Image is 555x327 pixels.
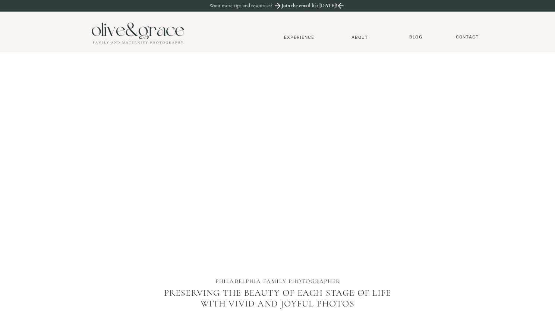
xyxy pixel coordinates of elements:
a: About [349,35,371,40]
h1: PHILADELPHIA FAMILY PHOTOGRAPHER [198,278,357,286]
a: Join the email list [DATE]! [281,3,338,11]
p: Want more tips and resources? [209,3,288,9]
a: BLOG [407,34,425,40]
a: Contact [452,34,482,40]
a: Experience [275,35,324,40]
